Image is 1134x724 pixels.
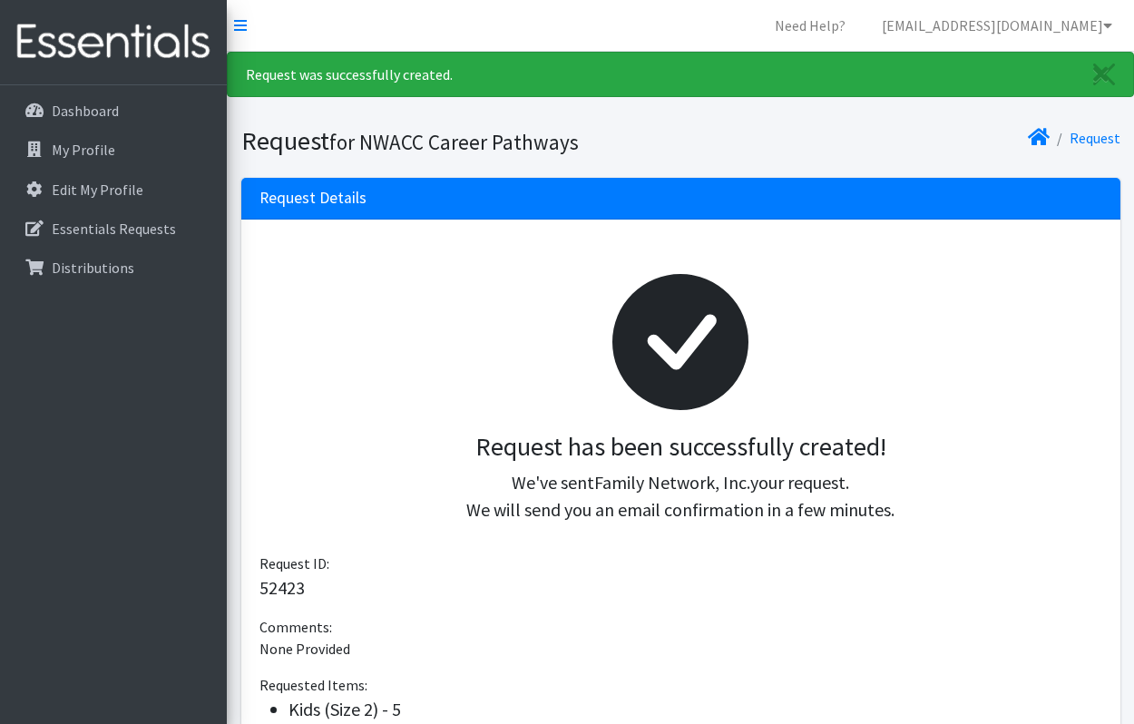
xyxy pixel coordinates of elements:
[7,210,220,247] a: Essentials Requests
[274,432,1088,463] h3: Request has been successfully created!
[867,7,1127,44] a: [EMAIL_ADDRESS][DOMAIN_NAME]
[7,93,220,129] a: Dashboard
[1075,53,1133,96] a: Close
[259,640,350,658] span: None Provided
[1070,129,1120,147] a: Request
[259,189,367,208] h3: Request Details
[259,574,1102,602] p: 52423
[760,7,860,44] a: Need Help?
[329,129,579,155] small: for NWACC Career Pathways
[241,125,674,157] h1: Request
[7,12,220,73] img: HumanEssentials
[594,471,750,494] span: Family Network, Inc.
[7,249,220,286] a: Distributions
[52,181,143,199] p: Edit My Profile
[259,554,329,572] span: Request ID:
[227,52,1134,97] div: Request was successfully created.
[259,618,332,636] span: Comments:
[52,220,176,238] p: Essentials Requests
[52,102,119,120] p: Dashboard
[274,469,1088,523] p: We've sent your request. We will send you an email confirmation in a few minutes.
[259,676,367,694] span: Requested Items:
[52,259,134,277] p: Distributions
[52,141,115,159] p: My Profile
[7,132,220,168] a: My Profile
[288,696,1102,723] li: Kids (Size 2) - 5
[7,171,220,208] a: Edit My Profile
